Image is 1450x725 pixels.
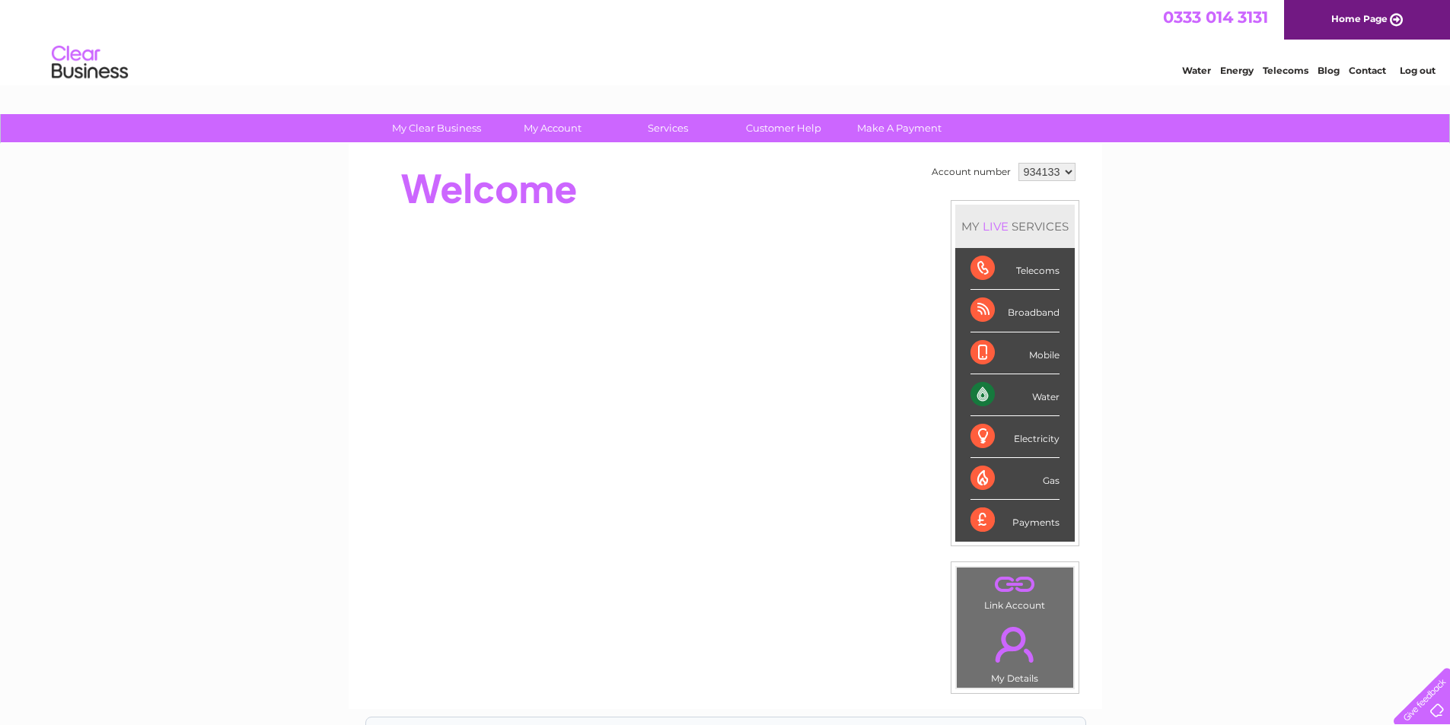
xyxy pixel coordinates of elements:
a: Telecoms [1263,65,1308,76]
a: Energy [1220,65,1254,76]
td: Account number [928,159,1015,185]
a: Make A Payment [837,114,962,142]
a: . [961,571,1069,598]
div: Payments [970,500,1060,541]
a: Blog [1318,65,1340,76]
td: Link Account [956,567,1074,615]
div: Mobile [970,332,1060,374]
a: 0333 014 3131 [1163,8,1268,27]
div: Clear Business is a trading name of Verastar Limited (registered in [GEOGRAPHIC_DATA] No. 3667643... [366,8,1085,74]
a: Water [1182,65,1211,76]
div: MY SERVICES [955,205,1075,248]
div: Telecoms [970,248,1060,290]
a: Services [605,114,731,142]
a: Log out [1400,65,1436,76]
td: My Details [956,614,1074,688]
div: Water [970,374,1060,416]
div: LIVE [980,219,1012,234]
a: . [961,618,1069,671]
a: My Account [489,114,615,142]
div: Gas [970,458,1060,500]
a: Customer Help [721,114,846,142]
a: My Clear Business [374,114,499,142]
img: logo.png [51,40,129,86]
div: Broadband [970,290,1060,332]
a: Contact [1349,65,1386,76]
div: Electricity [970,416,1060,458]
